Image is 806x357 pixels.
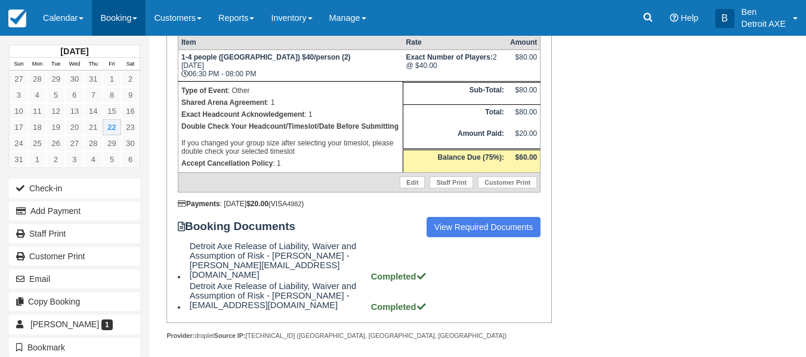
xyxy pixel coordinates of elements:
th: Sat [121,58,140,71]
a: View Required Documents [427,217,541,237]
a: 19 [47,119,65,135]
p: : Other [181,85,400,97]
span: Detroit Axe Release of Liability, Waiver and Assumption of Risk - [PERSON_NAME] - [PERSON_NAME][E... [190,241,369,280]
strong: $20.00 [246,200,268,208]
a: 1 [103,71,121,87]
td: $80.00 [507,82,541,105]
a: 24 [10,135,28,151]
span: 1 [101,319,113,330]
a: 13 [65,103,84,119]
td: [DATE] 06:30 PM - 08:00 PM [178,50,403,82]
th: Thu [84,58,103,71]
th: Amount [507,35,541,50]
strong: [DATE] [60,46,88,56]
td: 2 @ $40.00 [403,50,507,82]
small: 4982 [287,200,301,207]
strong: Completed [371,302,427,312]
th: Sun [10,58,28,71]
a: 12 [47,103,65,119]
a: 28 [28,71,47,87]
th: Wed [65,58,84,71]
a: 29 [47,71,65,87]
button: Add Payment [9,201,140,221]
strong: Exact Headcount Acknowledgement [181,110,304,119]
p: : 1 [181,108,400,120]
strong: 1-4 people ([GEOGRAPHIC_DATA]) $40/person (2) [181,53,351,61]
button: Copy Booking [9,292,140,311]
a: 1 [28,151,47,167]
button: Bookmark [9,338,140,357]
a: Customer Print [478,176,537,188]
th: Amount Paid: [403,126,507,149]
a: 4 [84,151,103,167]
th: Tue [47,58,65,71]
a: 17 [10,119,28,135]
a: 23 [121,119,140,135]
th: Total: [403,105,507,127]
strong: Shared Arena Agreement [181,98,267,107]
a: Staff Print [9,224,140,243]
th: Fri [103,58,121,71]
a: 6 [65,87,84,103]
span: Detroit Axe Release of Liability, Waiver and Assumption of Risk - [PERSON_NAME] - [EMAIL_ADDRESS]... [190,281,369,310]
a: Edit [400,176,425,188]
strong: Completed [371,272,427,281]
th: Sub-Total: [403,82,507,105]
p: : 1 [181,97,400,108]
div: droplet [TECHNICAL_ID] ([GEOGRAPHIC_DATA], [GEOGRAPHIC_DATA], [GEOGRAPHIC_DATA]) [166,331,552,340]
a: 27 [65,135,84,151]
a: 30 [121,135,140,151]
a: 21 [84,119,103,135]
strong: Exact Number of Players [406,53,493,61]
a: 11 [28,103,47,119]
p: Ben [742,6,786,18]
a: 30 [65,71,84,87]
a: 10 [10,103,28,119]
strong: Booking Documents [178,220,307,233]
th: Balance Due (75%): [403,150,507,173]
th: Mon [28,58,47,71]
th: Rate [403,35,507,50]
div: B [715,9,734,28]
div: $80.00 [510,53,537,71]
a: Staff Print [430,176,473,188]
a: 26 [47,135,65,151]
i: Help [670,14,678,22]
th: Item [178,35,403,50]
a: 5 [103,151,121,167]
td: $20.00 [507,126,541,149]
a: 25 [28,135,47,151]
p: : 1 [181,157,400,169]
button: Check-in [9,179,140,198]
a: 2 [121,71,140,87]
a: Customer Print [9,247,140,266]
a: 31 [84,71,103,87]
td: $80.00 [507,105,541,127]
a: 29 [103,135,121,151]
a: 6 [121,151,140,167]
a: 2 [47,151,65,167]
a: 7 [84,87,103,103]
a: 9 [121,87,140,103]
button: Email [9,269,140,288]
a: [PERSON_NAME] 1 [9,315,140,334]
a: 14 [84,103,103,119]
strong: Source IP: [214,332,246,339]
a: 16 [121,103,140,119]
a: 5 [47,87,65,103]
p: Detroit AXE [742,18,786,30]
a: 3 [10,87,28,103]
strong: Provider: [166,332,194,339]
div: : [DATE] (VISA ) [178,200,541,208]
a: 15 [103,103,121,119]
a: 20 [65,119,84,135]
a: 31 [10,151,28,167]
strong: Accept Cancellation Policy [181,159,273,167]
strong: $60.00 [515,153,538,162]
a: 27 [10,71,28,87]
span: Help [681,13,699,23]
a: 3 [65,151,84,167]
p: If you changed your group size after selecting your timeslot, please double check your selected t... [181,120,400,157]
a: 28 [84,135,103,151]
strong: Type of Event [181,86,228,95]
